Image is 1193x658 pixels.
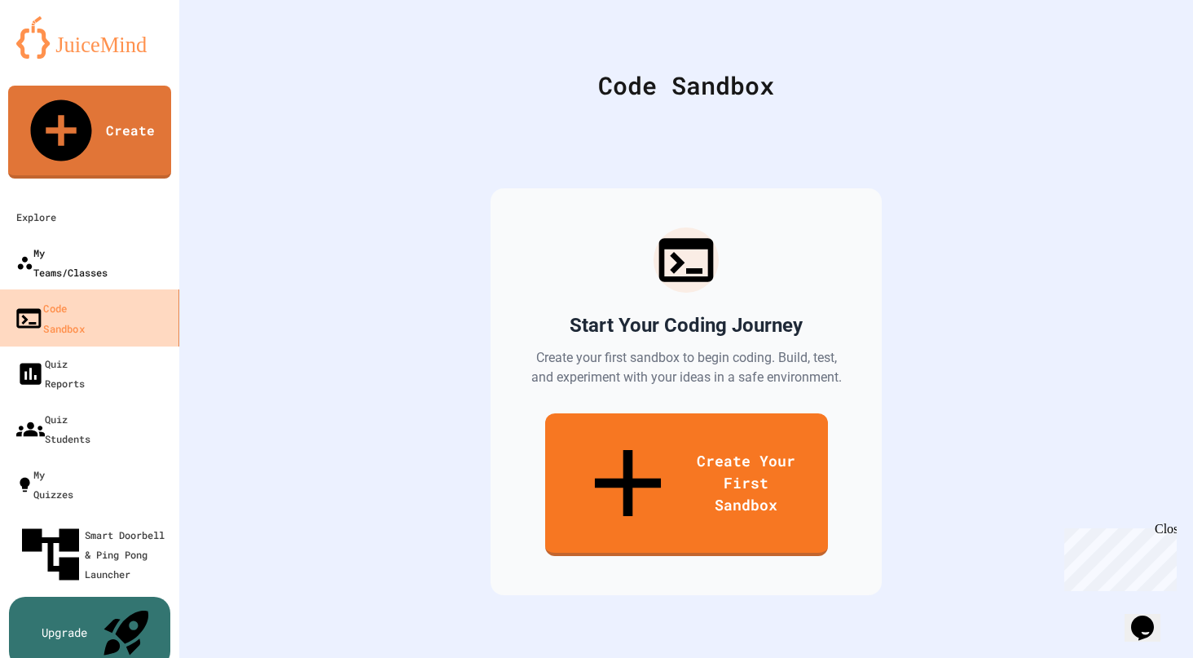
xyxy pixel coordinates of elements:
[545,413,828,556] a: Create Your First Sandbox
[16,16,163,59] img: logo-orange.svg
[1125,593,1177,642] iframe: chat widget
[220,67,1152,104] div: Code Sandbox
[42,624,87,641] div: Upgrade
[16,354,85,393] div: Quiz Reports
[16,520,173,589] div: Smart Doorbell & Ping Pong Launcher
[1058,522,1177,591] iframe: chat widget
[570,312,803,338] h2: Start Your Coding Journey
[16,465,73,504] div: My Quizzes
[16,409,90,448] div: Quiz Students
[16,207,56,227] div: Explore
[14,298,85,338] div: Code Sandbox
[8,86,171,179] a: Create
[530,348,843,387] p: Create your first sandbox to begin coding. Build, test, and experiment with your ideas in a safe ...
[7,7,112,104] div: Chat with us now!Close
[16,243,108,282] div: My Teams/Classes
